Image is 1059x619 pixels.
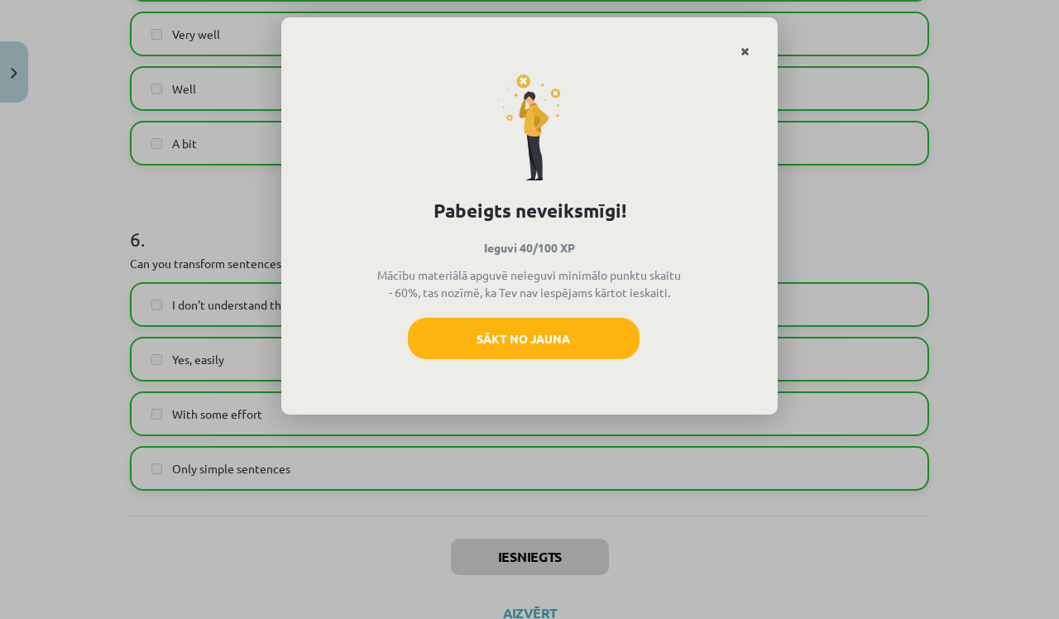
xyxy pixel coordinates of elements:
[309,239,750,257] p: Ieguvi 40/100 XP
[309,197,750,225] h1: Pabeigts neveiksmīgi!
[731,36,760,68] a: Close
[498,74,561,180] img: fail-icon-2dff40cce496c8bbe20d0877b3080013ff8af6d729d7a6e6bb932d91c467ac91.svg
[408,318,640,359] button: Sākt no jauna
[376,266,683,301] p: Mācību materiālā apguvē neieguvi minimālo punktu skaitu - 60%, tas nozīmē, ka Tev nav iespējams k...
